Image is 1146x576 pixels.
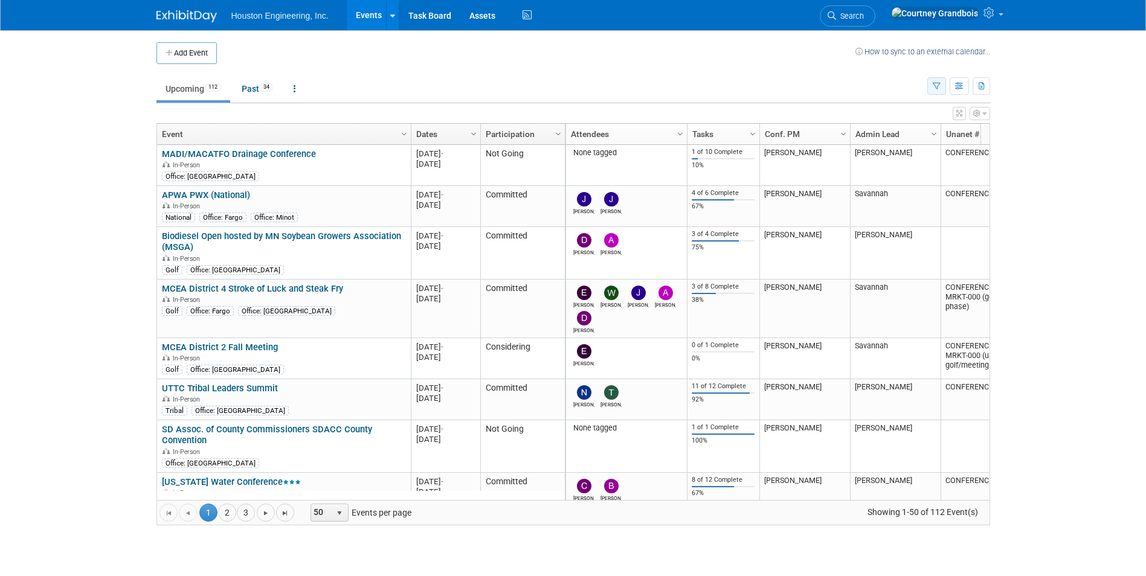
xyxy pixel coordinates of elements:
[416,283,475,293] div: [DATE]
[759,280,850,338] td: [PERSON_NAME]
[162,424,372,446] a: SD Assoc. of County Commissioners SDACC County Convention
[162,342,278,353] a: MCEA District 2 Fall Meeting
[480,379,565,420] td: Committed
[941,186,1031,227] td: CONFERENCE-0028
[187,365,284,374] div: Office: [GEOGRAPHIC_DATA]
[855,47,990,56] a: How to sync to an external calendar...
[692,243,755,252] div: 75%
[416,190,475,200] div: [DATE]
[163,448,170,454] img: In-Person Event
[570,423,682,433] div: None tagged
[480,473,565,514] td: Committed
[573,206,594,214] div: Jerry Bents
[231,11,329,21] span: Houston Engineering, Inc.
[837,124,850,142] a: Column Settings
[600,400,622,408] div: Tyson Jeannotte
[233,77,282,100] a: Past34
[441,477,443,486] span: -
[941,145,1031,186] td: CONFERENCE-0022
[692,437,755,445] div: 100%
[486,124,557,144] a: Participation
[856,504,989,520] span: Showing 1-50 of 112 Event(s)
[163,202,170,208] img: In-Person Event
[941,473,1031,514] td: CONFERENCE-0010
[759,186,850,227] td: [PERSON_NAME]
[839,129,848,139] span: Column Settings
[570,148,682,158] div: None tagged
[163,354,170,360] img: In-Person Event
[162,190,250,200] a: APWA PWX (National)
[855,124,933,144] a: Admin Lead
[600,206,622,214] div: Joe Reiter
[480,338,565,379] td: Considering
[759,227,850,280] td: [PERSON_NAME]
[163,296,170,302] img: In-Person Event
[675,129,685,139] span: Column Settings
[238,306,335,316] div: Office: [GEOGRAPHIC_DATA]
[628,300,649,308] div: Jeremy McLaughlin
[480,280,565,338] td: Committed
[398,124,411,142] a: Column Settings
[441,383,443,392] span: -
[655,300,676,308] div: Adam Ruud
[850,145,941,186] td: [PERSON_NAME]
[573,248,594,255] div: Drew Kessler
[850,280,941,338] td: Savannah
[850,379,941,420] td: [PERSON_NAME]
[746,124,759,142] a: Column Settings
[416,487,475,497] div: [DATE]
[577,344,591,359] img: erik hove
[261,508,271,518] span: Go to the next page
[692,283,755,291] div: 3 of 8 Complete
[604,479,619,493] img: Bret Zimmerman
[480,227,565,280] td: Committed
[295,504,423,522] span: Events per page
[156,42,217,64] button: Add Event
[600,300,622,308] div: Wes Keller
[416,149,475,159] div: [DATE]
[692,341,755,350] div: 0 of 1 Complete
[416,342,475,352] div: [DATE]
[467,124,480,142] a: Column Settings
[416,476,475,487] div: [DATE]
[441,231,443,240] span: -
[156,10,217,22] img: ExhibitDay
[156,77,230,100] a: Upcoming112
[480,186,565,227] td: Committed
[260,83,273,92] span: 34
[173,296,204,304] span: In-Person
[759,338,850,379] td: [PERSON_NAME]
[162,213,195,222] div: National
[692,124,752,144] a: Tasks
[441,190,443,199] span: -
[836,11,864,21] span: Search
[173,161,204,169] span: In-Person
[658,286,673,300] img: Adam Ruud
[941,280,1031,338] td: CONFERENCE-0004-MRKT-000 (golf outing phase)
[692,202,755,211] div: 67%
[571,124,679,144] a: Attendees
[416,293,475,304] div: [DATE]
[759,379,850,420] td: [PERSON_NAME]
[399,129,409,139] span: Column Settings
[946,124,1023,144] a: Unanet # (if applicable)
[480,145,565,186] td: Not Going
[199,504,217,522] span: 1
[173,255,204,263] span: In-Person
[577,192,591,206] img: Jerry Bents
[891,7,979,20] img: Courtney Grandbois
[553,129,563,139] span: Column Settings
[573,359,594,366] div: erik hove
[850,473,941,514] td: [PERSON_NAME]
[748,129,758,139] span: Column Settings
[218,504,236,522] a: 2
[251,213,298,222] div: Office: Minot
[162,458,259,468] div: Office: [GEOGRAPHIC_DATA]
[159,504,178,522] a: Go to the first page
[441,424,443,434] span: -
[173,448,204,456] span: In-Person
[179,504,197,522] a: Go to the previous page
[441,284,443,293] span: -
[692,395,755,404] div: 92%
[257,504,275,522] a: Go to the next page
